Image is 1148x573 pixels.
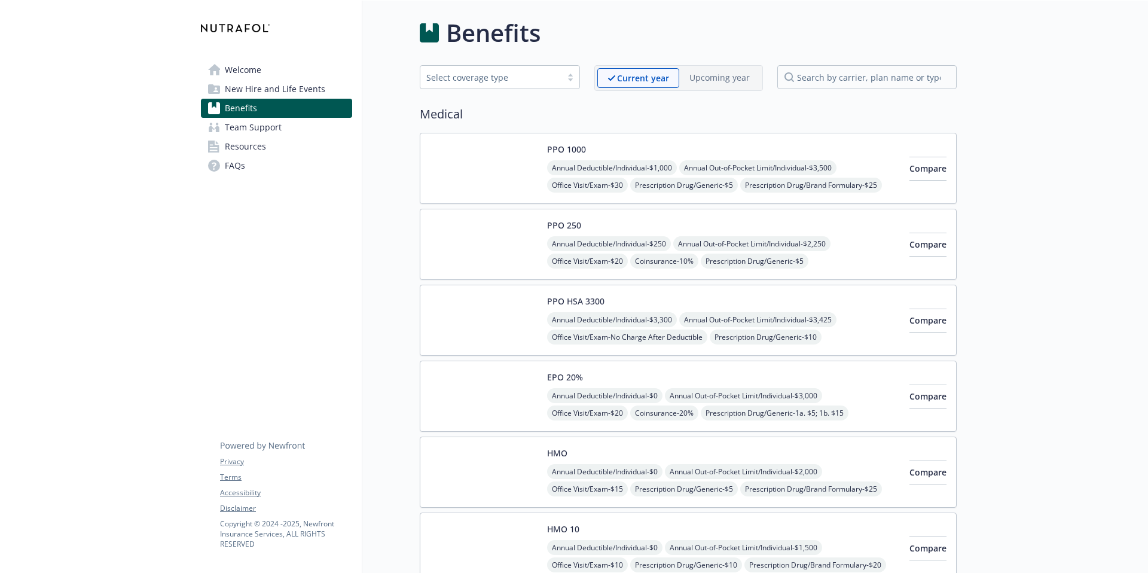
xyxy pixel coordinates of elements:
[617,72,669,84] p: Current year
[426,71,555,84] div: Select coverage type
[225,99,257,118] span: Benefits
[220,503,352,514] a: Disclaimer
[225,118,282,137] span: Team Support
[547,371,583,383] button: EPO 20%
[740,178,882,193] span: Prescription Drug/Brand Formulary - $25
[220,487,352,498] a: Accessibility
[547,236,671,251] span: Annual Deductible/Individual - $250
[909,163,947,174] span: Compare
[547,406,628,420] span: Office Visit/Exam - $20
[679,312,836,327] span: Annual Out-of-Pocket Limit/Individual - $3,425
[909,542,947,554] span: Compare
[201,118,352,137] a: Team Support
[201,80,352,99] a: New Hire and Life Events
[665,540,822,555] span: Annual Out-of-Pocket Limit/Individual - $1,500
[673,236,831,251] span: Annual Out-of-Pocket Limit/Individual - $2,250
[547,295,604,307] button: PPO HSA 3300
[679,160,836,175] span: Annual Out-of-Pocket Limit/Individual - $3,500
[630,557,742,572] span: Prescription Drug/Generic - $10
[909,157,947,181] button: Compare
[201,60,352,80] a: Welcome
[710,330,822,345] span: Prescription Drug/Generic - $10
[665,388,822,403] span: Annual Out-of-Pocket Limit/Individual - $3,000
[547,178,628,193] span: Office Visit/Exam - $30
[201,137,352,156] a: Resources
[430,219,538,270] img: Anthem Blue Cross carrier logo
[547,330,707,345] span: Office Visit/Exam - No Charge After Deductible
[909,537,947,560] button: Compare
[547,160,677,175] span: Annual Deductible/Individual - $1,000
[225,156,245,175] span: FAQs
[220,519,352,549] p: Copyright © 2024 - 2025 , Newfront Insurance Services, ALL RIGHTS RESERVED
[220,472,352,483] a: Terms
[740,481,882,496] span: Prescription Drug/Brand Formulary - $25
[630,481,738,496] span: Prescription Drug/Generic - $5
[547,447,567,459] button: HMO
[430,371,538,422] img: Anthem Blue Cross carrier logo
[547,481,628,496] span: Office Visit/Exam - $15
[909,467,947,478] span: Compare
[446,15,541,51] h1: Benefits
[225,137,266,156] span: Resources
[630,254,698,269] span: Coinsurance - 10%
[909,461,947,484] button: Compare
[689,71,750,84] p: Upcoming year
[909,233,947,257] button: Compare
[701,254,808,269] span: Prescription Drug/Generic - $5
[547,312,677,327] span: Annual Deductible/Individual - $3,300
[909,239,947,250] span: Compare
[665,464,822,479] span: Annual Out-of-Pocket Limit/Individual - $2,000
[909,391,947,402] span: Compare
[744,557,886,572] span: Prescription Drug/Brand Formulary - $20
[679,68,760,88] span: Upcoming year
[430,143,538,194] img: Anthem Blue Cross carrier logo
[547,254,628,269] span: Office Visit/Exam - $20
[547,464,662,479] span: Annual Deductible/Individual - $0
[701,406,848,420] span: Prescription Drug/Generic - 1a. $5; 1b. $15
[630,406,698,420] span: Coinsurance - 20%
[909,309,947,333] button: Compare
[225,80,325,99] span: New Hire and Life Events
[909,385,947,409] button: Compare
[225,60,261,80] span: Welcome
[430,295,538,346] img: Anthem Blue Cross carrier logo
[630,178,738,193] span: Prescription Drug/Generic - $5
[547,540,662,555] span: Annual Deductible/Individual - $0
[547,523,579,535] button: HMO 10
[430,447,538,498] img: Anthem Blue Cross carrier logo
[547,388,662,403] span: Annual Deductible/Individual - $0
[909,315,947,326] span: Compare
[201,156,352,175] a: FAQs
[777,65,957,89] input: search by carrier, plan name or type
[547,143,586,156] button: PPO 1000
[420,105,957,123] h2: Medical
[201,99,352,118] a: Benefits
[547,219,581,231] button: PPO 250
[220,456,352,467] a: Privacy
[547,557,628,572] span: Office Visit/Exam - $10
